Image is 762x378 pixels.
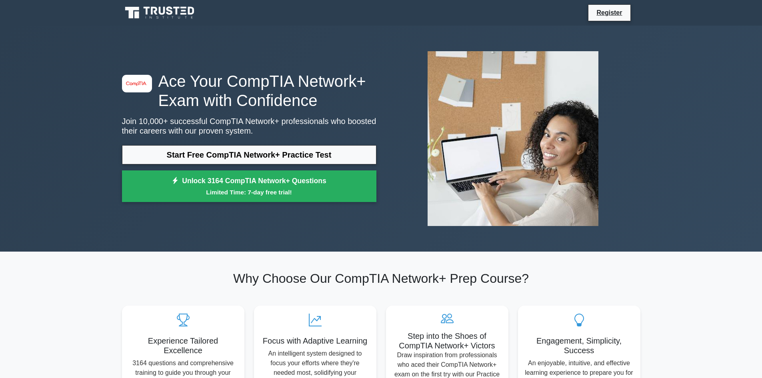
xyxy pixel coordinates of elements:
[128,336,238,355] h5: Experience Tailored Excellence
[132,188,366,197] small: Limited Time: 7-day free trial!
[592,8,627,18] a: Register
[122,271,640,286] h2: Why Choose Our CompTIA Network+ Prep Course?
[122,72,376,110] h1: Ace Your CompTIA Network+ Exam with Confidence
[122,170,376,202] a: Unlock 3164 CompTIA Network+ QuestionsLimited Time: 7-day free trial!
[122,145,376,164] a: Start Free CompTIA Network+ Practice Test
[524,336,634,355] h5: Engagement, Simplicity, Success
[392,331,502,350] h5: Step into the Shoes of CompTIA Network+ Victors
[260,336,370,346] h5: Focus with Adaptive Learning
[122,116,376,136] p: Join 10,000+ successful CompTIA Network+ professionals who boosted their careers with our proven ...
